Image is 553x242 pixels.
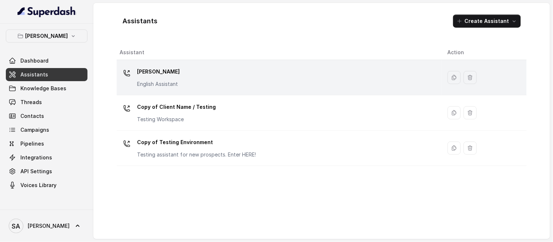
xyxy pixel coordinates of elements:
a: Knowledge Bases [6,82,87,95]
span: API Settings [20,168,52,175]
span: Integrations [20,154,52,161]
p: Copy of Client Name / Testing [137,101,216,113]
img: light.svg [17,6,76,17]
th: Action [442,45,527,60]
p: English Assistant [137,80,180,88]
a: Assistants [6,68,87,81]
text: SA [12,222,20,230]
a: Threads [6,96,87,109]
span: Voices Library [20,182,57,189]
span: Knowledge Bases [20,85,66,92]
a: Pipelines [6,137,87,150]
span: Contacts [20,112,44,120]
span: Campaigns [20,126,49,134]
h1: Assistants [122,15,157,27]
p: [PERSON_NAME] [26,32,68,40]
p: Testing assistant for new prospects. Enter HERE! [137,151,256,158]
span: Pipelines [20,140,44,147]
p: [PERSON_NAME] [137,66,180,78]
a: Integrations [6,151,87,164]
span: Threads [20,99,42,106]
th: Assistant [117,45,442,60]
a: [PERSON_NAME] [6,216,87,236]
a: Campaigns [6,123,87,136]
p: Copy of Testing Environment [137,136,256,148]
span: Assistants [20,71,48,78]
a: API Settings [6,165,87,178]
span: Dashboard [20,57,48,64]
button: [PERSON_NAME] [6,29,87,43]
a: Voices Library [6,179,87,192]
a: Contacts [6,110,87,123]
a: Dashboard [6,54,87,67]
p: Testing Workspace [137,116,216,123]
span: [PERSON_NAME] [28,222,70,230]
button: Create Assistant [453,15,521,28]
